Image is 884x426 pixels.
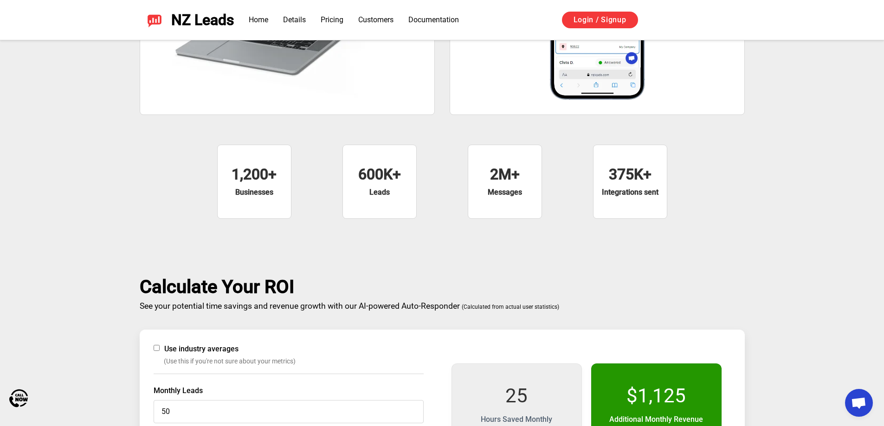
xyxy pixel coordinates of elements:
a: Home [249,15,268,24]
a: Login / Signup [562,12,638,28]
img: NZ Leads logo [147,13,162,27]
a: Details [283,15,306,24]
div: $ 1,125 [626,385,686,407]
p: Businesses [235,187,273,198]
iframe: Sign in with Google Button [647,10,749,31]
div: Additional Monthly Revenue [609,414,703,425]
a: Documentation [408,15,459,24]
a: Customers [358,15,394,24]
div: Calculate Your ROI [140,276,745,298]
label: Monthly Leads [154,385,424,396]
span: Use industry averages [164,343,239,355]
div: 1,200+ [232,166,277,187]
p: Messages [488,187,522,198]
div: 375K+ [609,166,652,187]
a: Open chat [845,389,873,417]
span: (Calculated from actual user statistics) [462,304,559,310]
p: Leads [369,187,390,198]
img: Call Now [9,389,28,407]
div: 25 [505,385,528,407]
div: 600K+ [358,166,401,187]
p: See your potential time savings and revenue growth with our AI-powered Auto-Responder [140,298,745,311]
div: 2M+ [490,166,520,187]
div: Hours Saved Monthly [481,414,552,425]
input: Use industry averages(Use this if you're not sure about your metrics) [154,345,160,351]
a: Pricing [321,15,343,24]
span: (Use this if you're not sure about your metrics) [164,356,424,366]
p: Integrations sent [602,187,658,198]
span: NZ Leads [171,12,234,29]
